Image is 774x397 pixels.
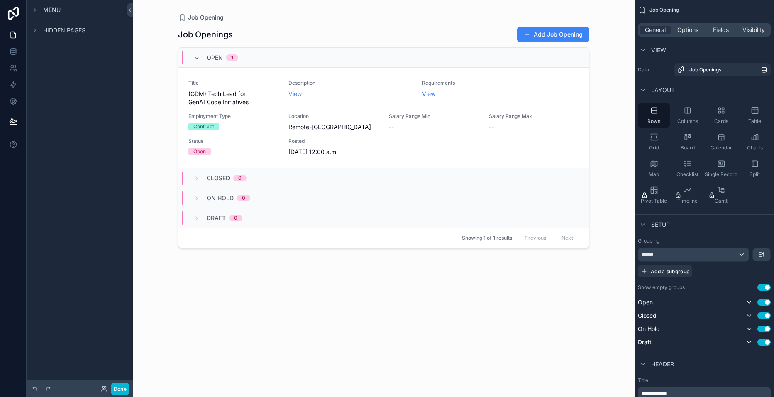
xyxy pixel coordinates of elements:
div: 1 [231,54,233,61]
span: Charts [747,145,763,151]
label: Title [638,377,771,384]
span: Open [638,298,653,306]
button: Map [638,156,670,181]
button: Board [671,130,703,154]
span: Job Opening [649,7,679,13]
button: Gantt [705,183,737,208]
button: Checklist [671,156,703,181]
div: 0 [234,215,237,221]
span: Cards [714,118,728,125]
span: Visibility [742,26,765,34]
span: Checklist [676,171,698,178]
span: Draft [207,214,226,222]
button: Rows [638,103,670,128]
span: Grid [649,145,659,151]
span: On Hold [638,325,660,333]
span: Header [651,360,674,368]
button: Pivot Table [638,183,670,208]
span: On Hold [207,194,234,202]
span: Options [677,26,698,34]
span: Split [750,171,760,178]
label: Grouping [638,238,659,244]
span: Calendar [711,145,732,151]
button: Done [111,383,129,395]
span: Single Record [705,171,737,178]
button: Add a subgroup [638,265,692,277]
span: Board [681,145,695,151]
button: Grid [638,130,670,154]
button: Calendar [705,130,737,154]
span: Open [207,54,223,62]
label: Data [638,66,671,73]
a: Job Openings [674,63,771,76]
span: Table [748,118,761,125]
span: Draft [638,338,652,346]
span: Gantt [715,198,728,204]
span: Add a subgroup [651,268,689,274]
span: Fields [713,26,729,34]
span: Job Openings [689,66,721,73]
button: Split [739,156,771,181]
span: View [651,46,666,54]
span: Pivot Table [641,198,667,204]
div: 0 [238,175,242,181]
span: Layout [651,86,675,94]
button: Charts [739,130,771,154]
button: Columns [671,103,703,128]
span: Columns [677,118,698,125]
div: 0 [242,195,245,201]
label: Show empty groups [638,284,685,291]
span: General [645,26,666,34]
button: Single Record [705,156,737,181]
span: Map [649,171,659,178]
span: Rows [647,118,660,125]
span: Closed [638,311,657,320]
span: Showing 1 of 1 results [462,235,512,241]
button: Table [739,103,771,128]
span: Hidden pages [43,26,85,34]
span: Setup [651,221,670,229]
span: Menu [43,6,61,14]
button: Cards [705,103,737,128]
button: Timeline [671,183,703,208]
span: Closed [207,174,230,182]
span: Timeline [677,198,698,204]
